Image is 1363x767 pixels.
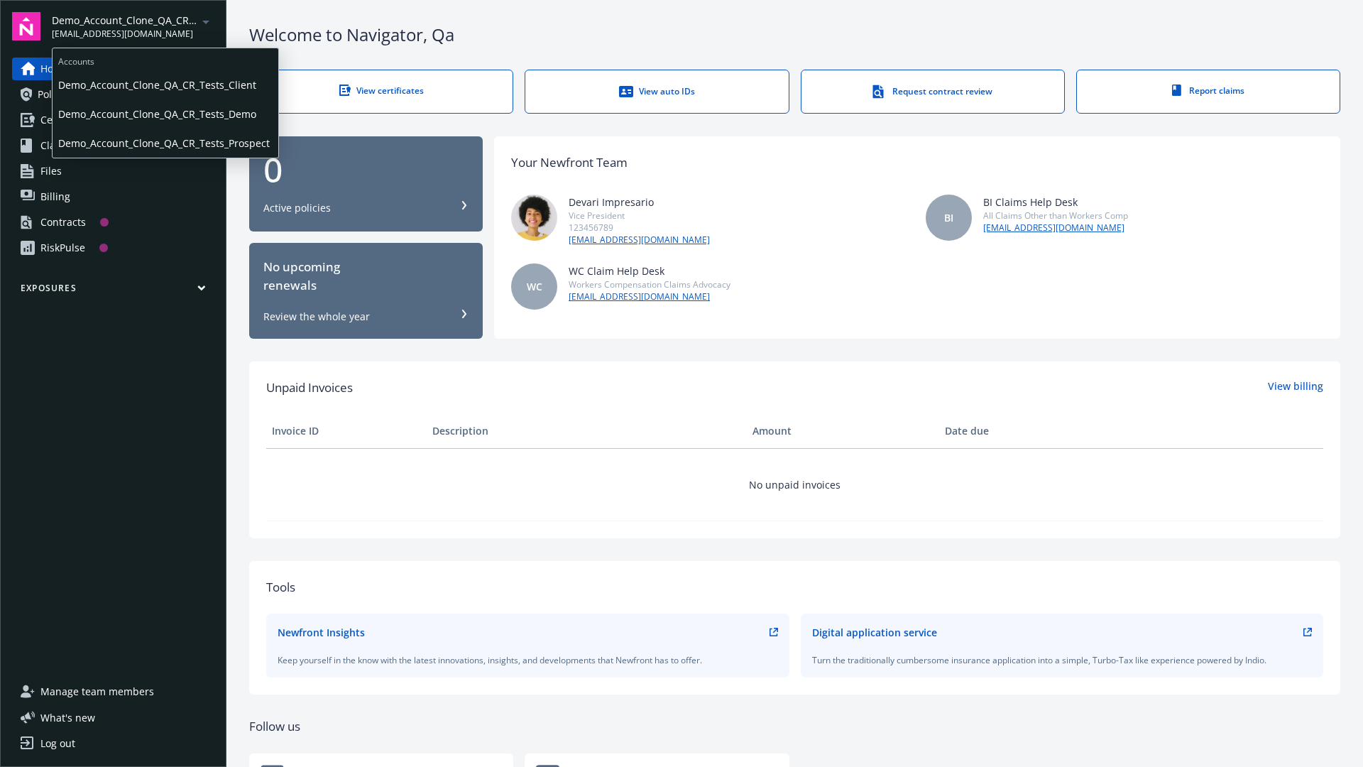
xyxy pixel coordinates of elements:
[52,13,197,28] span: Demo_Account_Clone_QA_CR_Tests_Prospect
[12,83,214,106] a: Policies
[12,236,214,259] a: RiskPulse
[1076,70,1340,114] a: Report claims
[12,160,214,183] a: Files
[40,680,154,703] span: Manage team members
[569,195,710,210] div: Devari Impresario
[278,654,778,666] div: Keep yourself in the know with the latest innovations, insights, and developments that Newfront h...
[263,310,370,324] div: Review the whole year
[263,201,331,215] div: Active policies
[40,160,62,183] span: Files
[266,414,427,448] th: Invoice ID
[12,710,118,725] button: What's new
[58,129,273,158] span: Demo_Account_Clone_QA_CR_Tests_Prospect
[278,625,365,640] div: Newfront Insights
[1268,379,1323,397] a: View billing
[58,99,273,129] span: Demo_Account_Clone_QA_CR_Tests_Demo
[12,211,214,234] a: Contracts
[249,136,483,232] button: 0Active policies
[53,48,278,70] span: Accounts
[263,153,469,187] div: 0
[427,414,747,448] th: Description
[58,70,273,99] span: Demo_Account_Clone_QA_CR_Tests_Client
[40,732,75,755] div: Log out
[12,134,214,157] a: Claims
[511,195,557,241] img: photo
[983,195,1128,210] div: BI Claims Help Desk
[747,414,939,448] th: Amount
[12,12,40,40] img: navigator-logo.svg
[983,210,1128,222] div: All Claims Other than Workers Comp
[40,134,72,157] span: Claims
[249,243,483,339] button: No upcomingrenewalsReview the whole year
[40,185,70,208] span: Billing
[249,70,513,114] a: View certificates
[1105,85,1311,97] div: Report claims
[569,222,710,234] div: 123456789
[263,258,469,295] div: No upcoming renewals
[12,680,214,703] a: Manage team members
[40,58,68,80] span: Home
[266,448,1323,521] td: No unpaid invoices
[266,578,1323,597] div: Tools
[944,210,953,225] span: BI
[278,85,484,97] div: View certificates
[569,278,730,290] div: Workers Compensation Claims Advocacy
[830,85,1036,99] div: Request contract review
[52,28,197,40] span: [EMAIL_ADDRESS][DOMAIN_NAME]
[12,109,214,131] a: Certificates
[569,263,730,278] div: WC Claim Help Desk
[511,153,628,172] div: Your Newfront Team
[12,58,214,80] a: Home
[52,12,214,40] button: Demo_Account_Clone_QA_CR_Tests_Prospect[EMAIL_ADDRESS][DOMAIN_NAME]arrowDropDown
[40,236,85,259] div: RiskPulse
[12,282,214,300] button: Exposures
[569,210,710,222] div: Vice President
[197,13,214,30] a: arrowDropDown
[812,625,937,640] div: Digital application service
[40,211,86,234] div: Contracts
[40,710,95,725] span: What ' s new
[40,109,94,131] span: Certificates
[266,379,353,397] span: Unpaid Invoices
[527,279,542,294] span: WC
[812,654,1313,666] div: Turn the traditionally cumbersome insurance application into a simple, Turbo-Tax like experience ...
[939,414,1100,448] th: Date due
[554,85,760,99] div: View auto IDs
[249,717,1340,736] div: Follow us
[525,70,789,114] a: View auto IDs
[983,222,1128,234] a: [EMAIL_ADDRESS][DOMAIN_NAME]
[249,23,1340,47] div: Welcome to Navigator , Qa
[801,70,1065,114] a: Request contract review
[38,83,73,106] span: Policies
[12,185,214,208] a: Billing
[569,234,710,246] a: [EMAIL_ADDRESS][DOMAIN_NAME]
[569,290,730,303] a: [EMAIL_ADDRESS][DOMAIN_NAME]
